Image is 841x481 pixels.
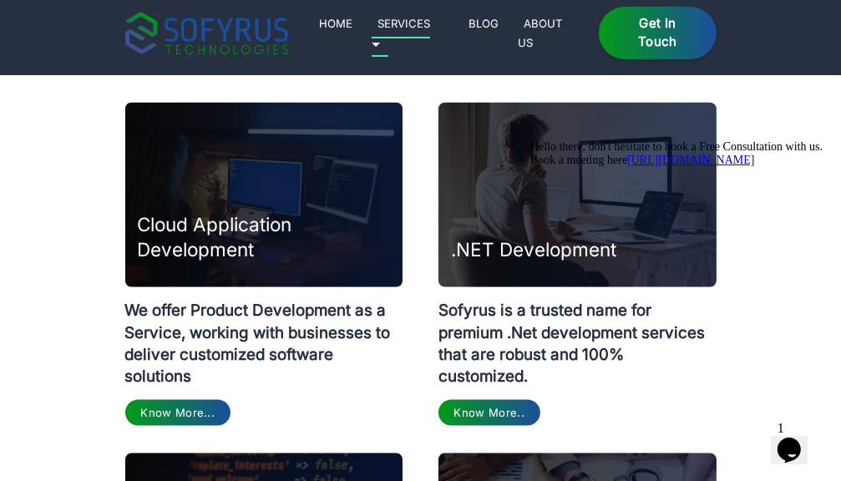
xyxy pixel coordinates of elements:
a: [URL][DOMAIN_NAME] [104,20,231,33]
a: Home [313,13,359,33]
div: Hello there, don't hesitate to book a Free Consultation with us.Book a meeting here[URL][DOMAIN_N... [7,7,307,33]
a: Know More.. [438,400,540,426]
span: Hello there, don't hesitate to book a Free Consultation with us. Book a meeting here [7,7,299,33]
h3: Cloud Application Development [138,212,403,262]
img: sofyrus [125,12,288,54]
h3: .NET Development [451,237,616,262]
p: Sofyrus is a trusted name for premium .Net development services that are robust and 100% customized. [438,287,717,387]
p: We offer Product Development as a Service, working with businesses to deliver customized software... [125,287,403,387]
iframe: chat widget [524,134,824,406]
a: About Us [518,13,563,52]
a: Blog [463,13,505,33]
a: Get in Touch [599,7,716,60]
iframe: chat widget [771,414,824,464]
a: Know More... [125,400,231,426]
a: Services 🞃 [372,13,431,57]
